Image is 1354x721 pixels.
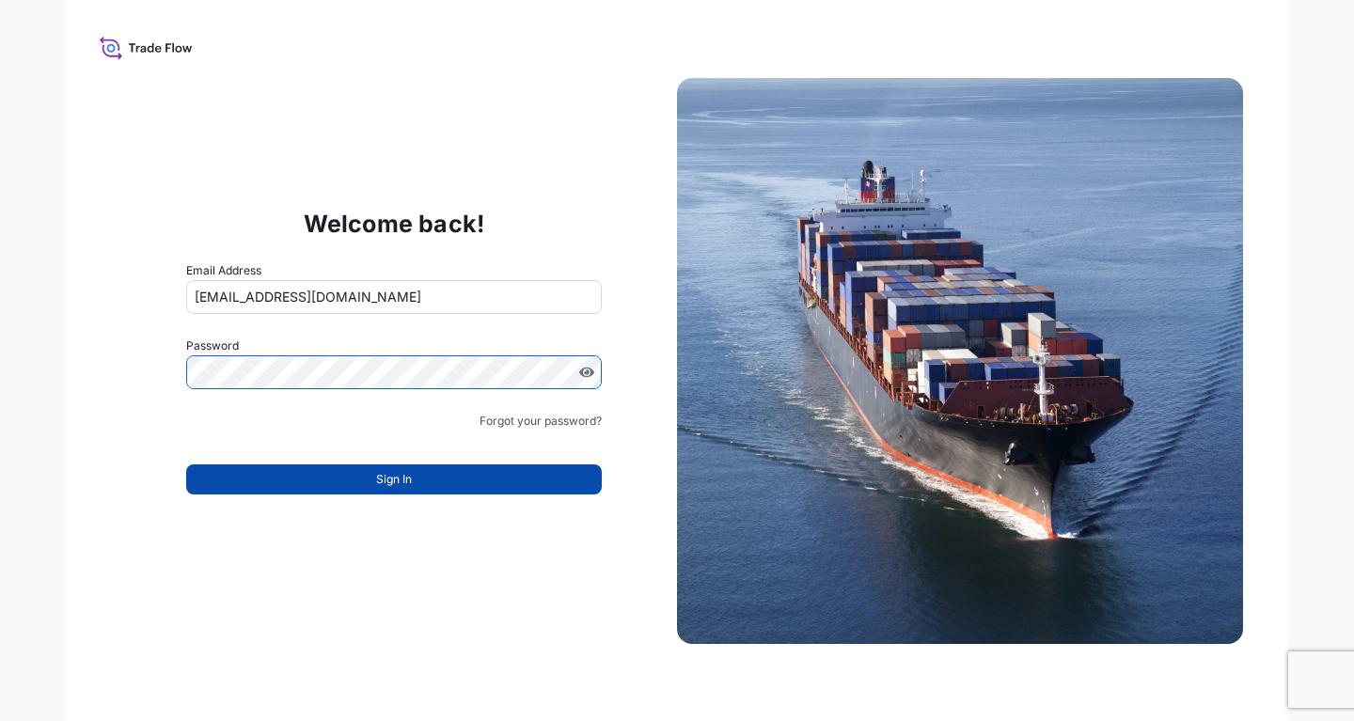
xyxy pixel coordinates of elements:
[186,337,602,355] label: Password
[304,209,485,239] p: Welcome back!
[480,412,602,431] a: Forgot your password?
[186,464,602,494] button: Sign In
[376,470,412,489] span: Sign In
[186,261,261,280] label: Email Address
[579,365,594,380] button: Show password
[677,78,1243,644] img: Ship illustration
[186,280,602,314] input: example@gmail.com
